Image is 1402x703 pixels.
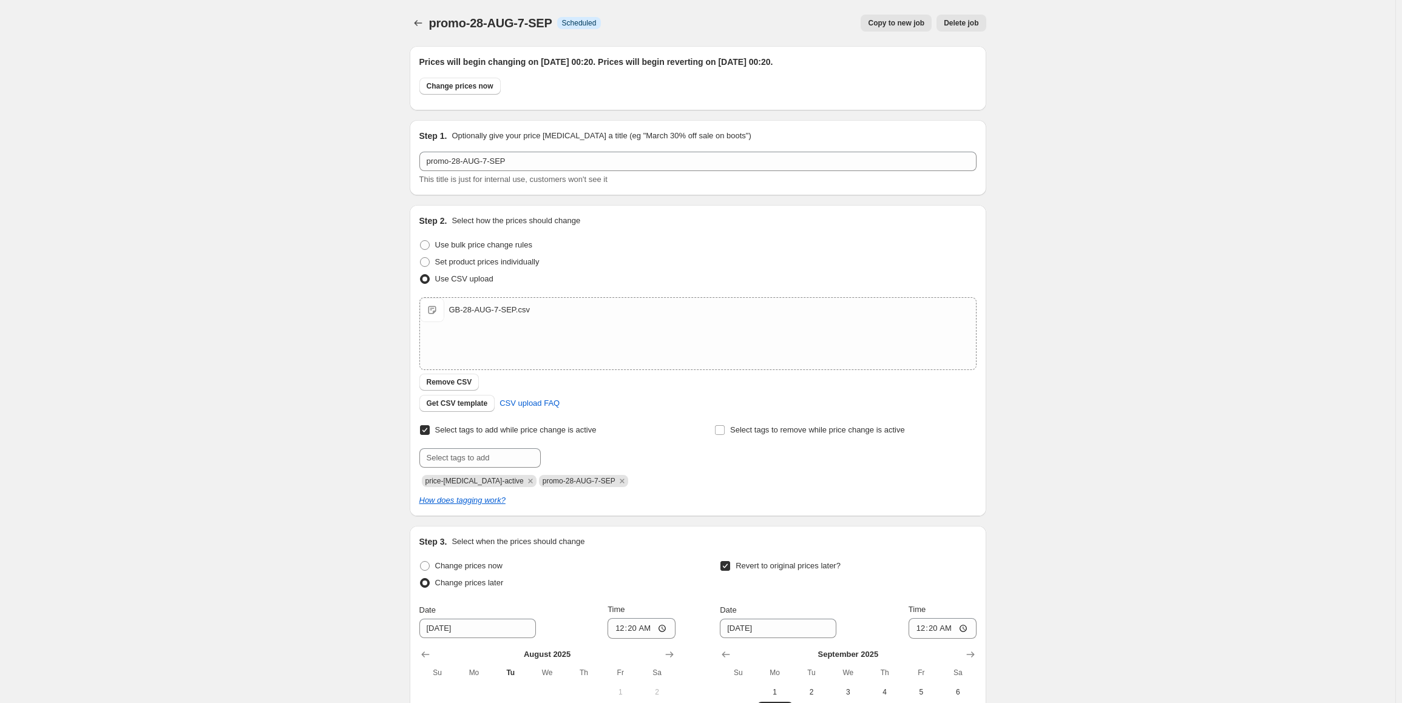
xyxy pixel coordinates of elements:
[720,619,836,638] input: 8/26/2025
[419,56,977,68] h2: Prices will begin changing on [DATE] 00:20. Prices will begin reverting on [DATE] 00:20.
[452,536,584,548] p: Select when the prices should change
[762,687,788,697] span: 1
[419,152,977,171] input: 30% off holiday sale
[835,668,861,678] span: We
[798,687,825,697] span: 2
[419,175,608,184] span: This title is just for internal use, customers won't see it
[571,668,597,678] span: Th
[830,682,866,702] button: Wednesday September 3 2025
[419,215,447,227] h2: Step 2.
[736,561,841,570] span: Revert to original prices later?
[427,377,472,387] span: Remove CSV
[410,15,427,32] button: Price change jobs
[449,304,530,316] div: GB-28-AUG-7-SEP.csv
[543,477,615,485] span: promo-28-AUG-7-SEP
[419,78,501,95] button: Change prices now
[962,646,979,663] button: Show next month, October 2025
[944,18,978,28] span: Delete job
[425,477,524,485] span: price-change-job-active
[909,618,977,639] input: 12:00
[866,682,902,702] button: Thursday September 4 2025
[566,663,602,682] th: Thursday
[435,257,540,266] span: Set product prices individually
[798,668,825,678] span: Tu
[730,425,905,434] span: Select tags to remove while price change is active
[607,668,634,678] span: Fr
[435,274,493,283] span: Use CSV upload
[944,687,971,697] span: 6
[868,18,924,28] span: Copy to new job
[861,15,932,32] button: Copy to new job
[497,668,524,678] span: Tu
[757,682,793,702] button: Monday September 1 2025
[435,561,503,570] span: Change prices now
[492,394,567,413] a: CSV upload FAQ
[419,619,536,638] input: 8/26/2025
[456,663,492,682] th: Monday
[936,15,986,32] button: Delete job
[643,687,670,697] span: 2
[661,646,678,663] button: Show next month, September 2025
[909,605,926,614] span: Time
[452,130,751,142] p: Optionally give your price [MEDICAL_DATA] a title (eg "March 30% off sale on boots")
[419,605,436,614] span: Date
[602,663,638,682] th: Friday
[427,399,488,408] span: Get CSV template
[871,668,898,678] span: Th
[762,668,788,678] span: Mo
[940,663,976,682] th: Saturday
[419,395,495,412] button: Get CSV template
[638,682,675,702] button: Saturday August 2 2025
[525,476,536,486] button: Remove price-change-job-active
[617,476,628,486] button: Remove promo-28-AUG-7-SEP
[492,663,529,682] th: Tuesday
[717,646,734,663] button: Show previous month, August 2025
[602,682,638,702] button: Friday August 1 2025
[419,496,506,505] a: How does tagging work?
[835,687,861,697] span: 3
[903,682,940,702] button: Friday September 5 2025
[419,448,541,468] input: Select tags to add
[500,397,560,409] span: CSV upload FAQ
[608,605,625,614] span: Time
[533,668,560,678] span: We
[419,374,479,391] button: Remove CSV
[720,605,736,614] span: Date
[562,18,597,28] span: Scheduled
[871,687,898,697] span: 4
[757,663,793,682] th: Monday
[608,618,676,639] input: 12:00
[908,687,935,697] span: 5
[725,668,751,678] span: Su
[940,682,976,702] button: Saturday September 6 2025
[435,240,532,249] span: Use bulk price change rules
[461,668,487,678] span: Mo
[944,668,971,678] span: Sa
[427,81,493,91] span: Change prices now
[435,578,504,587] span: Change prices later
[793,663,830,682] th: Tuesday
[793,682,830,702] button: Tuesday September 2 2025
[417,646,434,663] button: Show previous month, July 2025
[424,668,451,678] span: Su
[452,215,580,227] p: Select how the prices should change
[720,663,756,682] th: Sunday
[435,425,597,434] span: Select tags to add while price change is active
[419,130,447,142] h2: Step 1.
[419,663,456,682] th: Sunday
[643,668,670,678] span: Sa
[830,663,866,682] th: Wednesday
[908,668,935,678] span: Fr
[866,663,902,682] th: Thursday
[607,687,634,697] span: 1
[638,663,675,682] th: Saturday
[529,663,565,682] th: Wednesday
[419,536,447,548] h2: Step 3.
[903,663,940,682] th: Friday
[429,16,552,30] span: promo-28-AUG-7-SEP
